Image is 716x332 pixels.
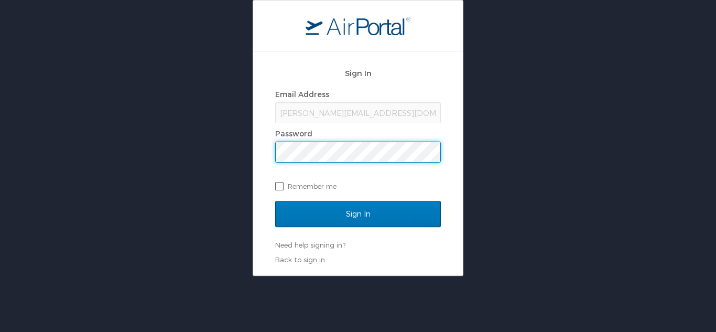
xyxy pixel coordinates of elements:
[275,255,325,264] a: Back to sign in
[275,241,345,249] a: Need help signing in?
[306,16,410,35] img: logo
[275,178,441,194] label: Remember me
[275,67,441,79] h2: Sign In
[275,90,329,99] label: Email Address
[275,201,441,227] input: Sign In
[275,129,312,138] label: Password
